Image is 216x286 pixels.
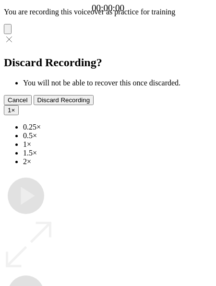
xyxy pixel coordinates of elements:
button: 1× [4,105,19,115]
li: 1× [23,140,212,149]
li: 0.5× [23,131,212,140]
p: You are recording this voiceover as practice for training [4,8,212,16]
li: You will not be able to recover this once discarded. [23,79,212,87]
li: 2× [23,157,212,166]
button: Cancel [4,95,32,105]
li: 1.5× [23,149,212,157]
li: 0.25× [23,123,212,131]
h2: Discard Recording? [4,56,212,69]
button: Discard Recording [34,95,94,105]
span: 1 [8,107,11,114]
a: 00:00:00 [92,3,124,13]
